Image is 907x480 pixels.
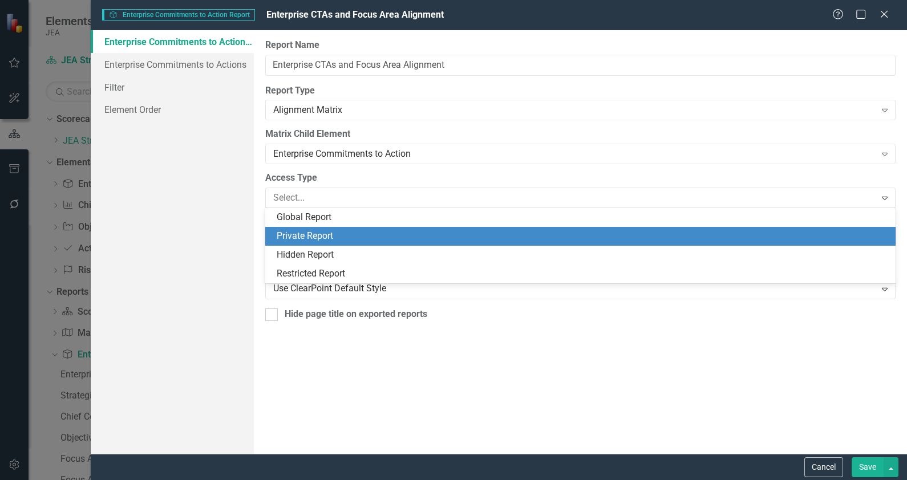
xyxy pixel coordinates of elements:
label: Report Name [265,39,896,52]
label: Matrix Child Element [265,128,896,141]
div: Private Report [277,230,889,243]
a: Enterprise Commitments to Action Report [91,30,254,53]
div: Global Report [277,211,889,224]
a: Element Order [91,98,254,121]
input: Report Name [265,55,896,76]
div: Hide page title on exported reports [285,308,427,321]
div: Hidden Report [277,249,889,262]
button: Save [852,457,884,477]
a: Filter [91,76,254,99]
a: Enterprise Commitments to Actions [91,53,254,76]
span: Enterprise CTAs and Focus Area Alignment [266,9,444,20]
div: Restricted Report [277,267,889,280]
button: Cancel [804,457,843,477]
label: Access Type [265,172,896,185]
span: Enterprise Commitments to Action Report [102,9,255,21]
label: Report Type [265,84,896,97]
div: Alignment Matrix [273,104,875,117]
div: Enterprise Commitments to Action [273,148,875,161]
